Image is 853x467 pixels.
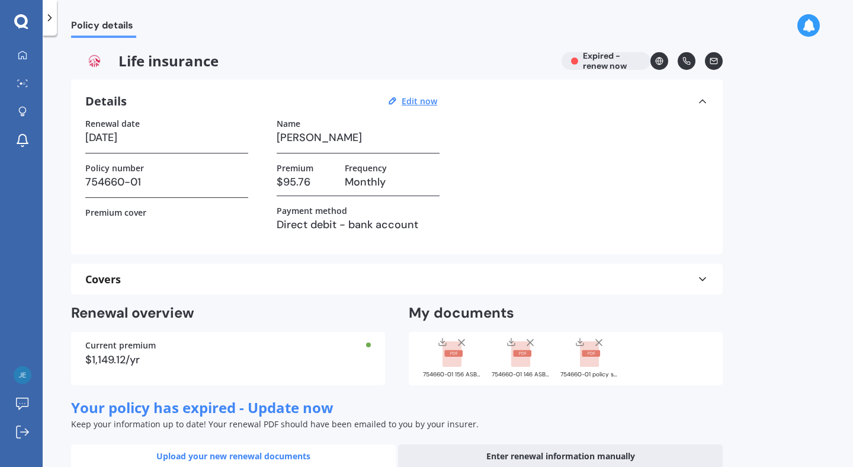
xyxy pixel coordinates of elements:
[277,216,440,233] h3: Direct debit - bank account
[85,354,371,365] div: $1,149.12/yr
[85,163,144,173] label: Policy number
[277,173,335,191] h3: $95.76
[71,398,333,417] span: Your policy has expired - Update now
[398,96,441,107] button: Edit now
[345,163,387,173] label: Frequency
[71,304,385,322] h2: Renewal overview
[560,372,620,378] div: 754660-01 policy summary.pdf
[71,418,479,430] span: Keep your information up to date! Your renewal PDF should have been emailed to you by your insurer.
[492,372,551,378] div: 754660-01 146 ASBMAJAP VERSION 4 (1).pdf
[14,366,31,384] img: 35cba09dc92ee9cdfa3ac96e515bd96c
[277,119,300,129] label: Name
[85,119,140,129] label: Renewal date
[85,341,371,350] div: Current premium
[85,129,248,146] h3: [DATE]
[85,273,708,285] div: Covers
[85,94,127,109] h3: Details
[277,206,347,216] label: Payment method
[71,20,136,36] span: Policy details
[423,372,482,378] div: 754660-01 156 ASBMAJUMB VERSION 3 (1).pdf
[409,304,514,322] h2: My documents
[277,129,440,146] h3: [PERSON_NAME]
[85,173,248,191] h3: 754660-01
[345,173,440,191] h3: Monthly
[71,52,552,70] span: Life insurance
[402,95,437,107] u: Edit now
[277,163,313,173] label: Premium
[71,52,118,70] img: AIA.webp
[85,207,146,217] label: Premium cover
